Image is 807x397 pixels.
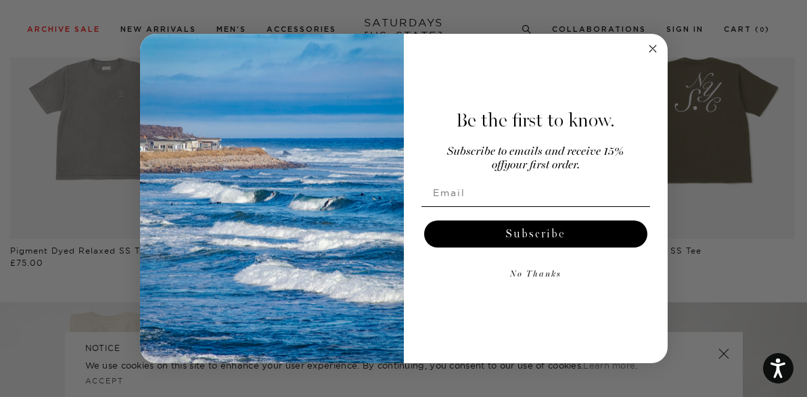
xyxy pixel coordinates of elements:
[424,220,647,248] button: Subscribe
[645,41,661,57] button: Close dialog
[456,109,615,132] span: Be the first to know.
[504,160,580,171] span: your first order.
[421,261,650,288] button: No Thanks
[140,34,404,364] img: 125c788d-000d-4f3e-b05a-1b92b2a23ec9.jpeg
[447,146,624,158] span: Subscribe to emails and receive 15%
[421,206,650,207] img: underline
[492,160,504,171] span: off
[421,179,650,206] input: Email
